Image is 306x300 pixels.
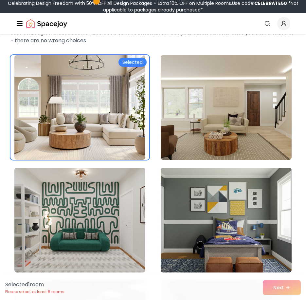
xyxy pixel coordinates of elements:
[118,58,147,67] div: Selected
[161,168,292,272] img: Room room-4
[5,281,64,289] p: Selected 1 room
[16,13,290,34] nav: Global
[10,29,296,45] p: Scroll through the collection and select that reflect your taste. Pick the ones you'd love to liv...
[14,168,145,272] img: Room room-3
[5,289,64,294] p: Please select at least 5 rooms
[26,17,67,30] a: Spacejoy
[161,55,292,160] img: Room room-2
[26,17,67,30] img: Spacejoy Logo
[14,55,145,160] img: Room room-1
